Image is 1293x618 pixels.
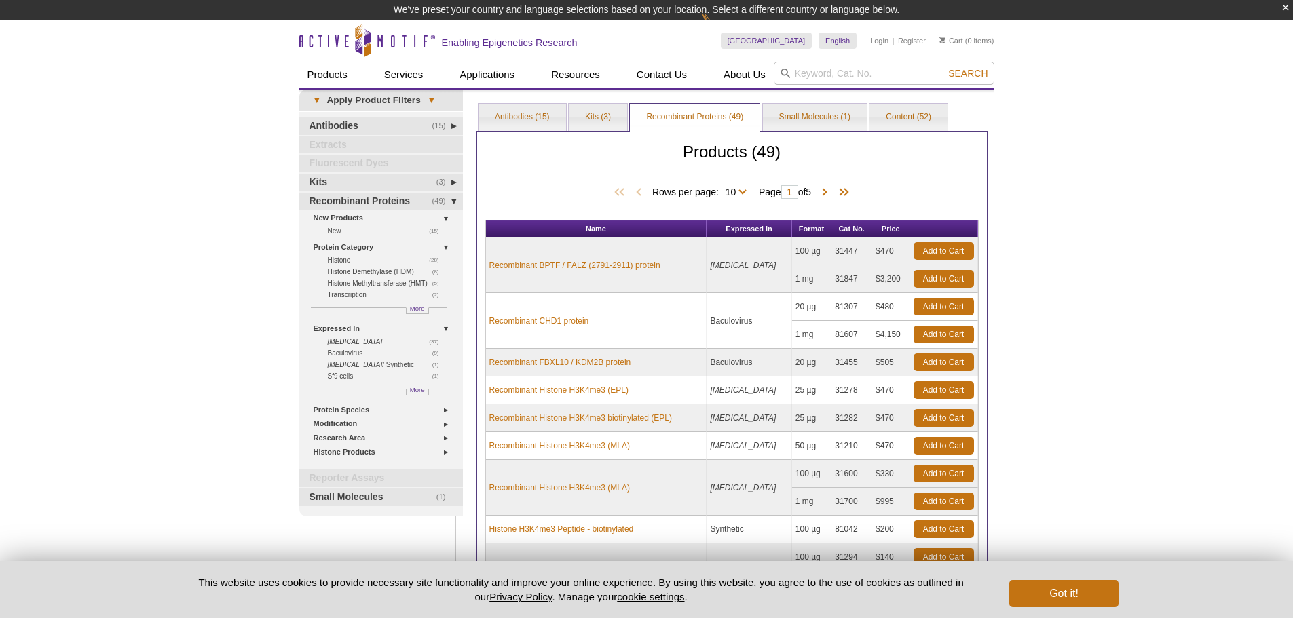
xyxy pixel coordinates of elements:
th: Price [872,220,910,237]
th: Cat No. [831,220,872,237]
img: Change Here [701,10,737,42]
a: Research Area [314,431,455,445]
span: 5 [806,187,811,197]
h2: Enabling Epigenetics Research [442,37,578,49]
a: Recombinant CHD1 protein [489,315,589,327]
span: (37) [429,336,446,347]
a: Add to Cart [914,242,974,260]
span: (49) [432,193,453,210]
button: Got it! [1009,580,1118,607]
a: Add to Cart [914,465,974,482]
span: (15) [432,117,453,135]
a: (15)New [328,225,447,237]
a: (1) [MEDICAL_DATA]/ Synthetic [328,359,447,370]
a: Antibodies (15) [479,104,566,131]
td: Baculovirus [707,293,791,349]
a: Histone Products [314,445,455,459]
a: Recombinant FBXL10 / KDM2B protein [489,356,631,368]
a: English [819,33,857,49]
td: 20 µg [792,293,831,321]
td: $505 [872,349,910,376]
span: Search [948,68,988,79]
a: Add to Cart [914,381,974,399]
span: (9) [432,347,447,359]
span: Last Page [831,186,852,199]
th: Name [486,220,707,237]
a: Add to Cart [914,493,974,510]
a: Products [299,62,356,88]
td: 31455 [831,349,872,376]
a: Small Molecules (1) [763,104,867,131]
td: $470 [872,376,910,404]
li: | [893,33,895,49]
a: (37) [MEDICAL_DATA] [328,336,447,347]
td: 25 µg [792,404,831,432]
i: [MEDICAL_DATA] [328,338,383,345]
td: $995 [872,488,910,516]
td: 81307 [831,293,872,321]
a: (2)Transcription [328,289,447,301]
a: Add to Cart [914,520,974,538]
span: (1) [436,488,453,506]
a: Recombinant Histone H3K4me3 biotinylated (EPL) [489,412,672,424]
button: cookie settings [617,591,684,602]
a: Recombinant BPTF / FALZ (2791-2911) protein [489,259,660,271]
li: (0 items) [939,33,994,49]
a: Cart [939,36,963,45]
a: More [406,307,429,314]
a: Fluorescent Dyes [299,155,463,172]
a: (1)Small Molecules [299,488,463,506]
td: 1 mg [792,265,831,293]
td: 81607 [831,321,872,349]
td: 31294 [831,543,872,571]
span: Page of [752,185,818,199]
span: Rows per page: [652,185,752,198]
a: Add to Cart [914,548,974,566]
a: Reporter Assays [299,469,463,487]
a: Protein Species [314,403,455,417]
a: Protein Category [314,240,455,254]
span: (1) [432,370,447,382]
a: (3)Kits [299,174,463,191]
a: (1)Sf9 cells [328,370,447,382]
a: ▾Apply Product Filters▾ [299,90,463,111]
a: New Products [314,211,455,225]
span: Next Page [818,186,831,199]
p: This website uses cookies to provide necessary site functionality and improve your online experie... [175,575,988,604]
td: $200 [872,516,910,543]
a: Add to Cart [914,326,974,343]
a: (15)Antibodies [299,117,463,135]
a: Histone H3K4me3 Peptide - biotinylated [489,523,634,535]
td: 50 µg [792,432,831,460]
button: Search [944,67,992,79]
a: Privacy Policy [489,591,552,602]
th: Format [792,220,831,237]
i: [MEDICAL_DATA] [710,483,776,493]
a: Extracts [299,136,463,154]
td: 31210 [831,432,872,460]
span: ▾ [306,94,327,107]
span: More [410,384,425,395]
td: $480 [872,293,910,321]
span: (2) [432,289,447,301]
a: (28)Histone [328,254,447,266]
i: [MEDICAL_DATA] [710,441,776,450]
a: Kits (3) [569,104,627,131]
a: Recombinant Proteins (49) [630,104,760,131]
td: 1 mg [792,321,831,349]
a: Recombinant Histone H3K4me3 (MLA) [489,482,630,494]
td: 25 µg [792,376,831,404]
td: 31847 [831,265,872,293]
td: 100 µg [792,460,831,488]
span: (15) [429,225,446,237]
span: ▾ [421,94,442,107]
i: [MEDICAL_DATA] [710,413,776,423]
a: [GEOGRAPHIC_DATA] [721,33,812,49]
a: Content (52) [869,104,948,131]
td: 100 µg [792,237,831,265]
a: Resources [543,62,608,88]
span: Previous Page [632,186,645,199]
span: (5) [432,277,447,289]
i: [MEDICAL_DATA] [328,361,383,368]
td: $470 [872,404,910,432]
